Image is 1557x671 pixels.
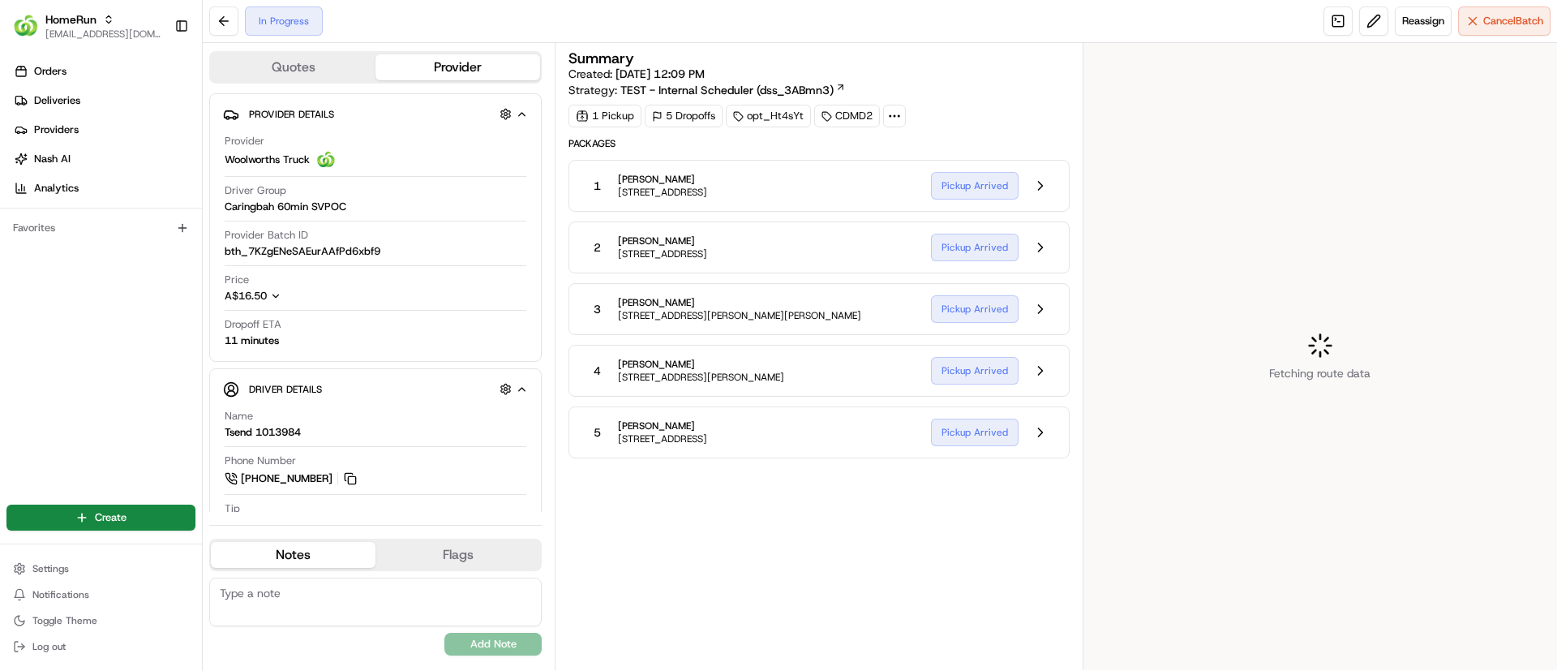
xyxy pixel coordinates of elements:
span: [PERSON_NAME] [618,173,707,186]
span: [STREET_ADDRESS] [618,186,707,199]
span: Created: [568,66,705,82]
button: Reassign [1395,6,1452,36]
span: Dropoff ETA [225,317,281,332]
span: Packages [568,137,1069,150]
span: [STREET_ADDRESS][PERSON_NAME] [618,371,784,384]
button: CancelBatch [1458,6,1551,36]
div: Tsend 1013984 [225,425,301,440]
button: Create [6,505,195,531]
button: Flags [375,542,540,568]
span: [STREET_ADDRESS] [618,432,707,445]
button: Toggle Theme [6,609,195,632]
div: 11 minutes [225,333,279,348]
button: Log out [6,635,195,658]
span: bth_7KZgENeSAEurAAfPd6xbf9 [225,244,380,259]
span: Cancel Batch [1483,14,1543,28]
button: [EMAIL_ADDRESS][DOMAIN_NAME] [45,28,161,41]
button: HomeRun [45,11,97,28]
button: Provider Details [223,101,528,127]
a: TEST - Internal Scheduler (dss_3ABmn3) [620,82,846,98]
span: 5 [594,424,601,441]
img: ww.png [316,150,336,170]
span: Analytics [34,181,79,196]
span: Provider Batch ID [225,228,308,243]
button: Notifications [6,583,195,606]
span: Name [225,409,253,424]
span: Settings [32,562,69,575]
span: Fetching route data [1269,365,1370,381]
a: Analytics [6,175,202,201]
a: Nash AI [6,146,202,172]
span: Nash AI [34,152,71,166]
div: CDMD2 [814,105,880,127]
a: Orders [6,58,202,84]
span: A$16.50 [225,289,267,303]
span: Log out [32,640,66,653]
span: [STREET_ADDRESS] [618,247,707,260]
button: Driver Details [223,376,528,402]
button: A$16.50 [225,289,367,303]
span: [STREET_ADDRESS][PERSON_NAME][PERSON_NAME] [618,309,861,322]
span: TEST - Internal Scheduler (dss_3ABmn3) [620,82,834,98]
div: opt_Ht4sYt [726,105,811,127]
button: Notes [211,542,375,568]
div: 1 Pickup [568,105,641,127]
span: 2 [594,239,601,256]
span: [DATE] 12:09 PM [616,67,705,81]
span: Orders [34,64,66,79]
span: 1 [594,178,601,194]
span: Tip [225,501,240,516]
span: Notifications [32,588,89,601]
span: [PHONE_NUMBER] [241,471,332,486]
h3: Summary [568,51,634,66]
span: Driver Details [249,383,322,396]
a: Providers [6,117,202,143]
span: Create [95,510,127,525]
button: Settings [6,557,195,580]
span: Toggle Theme [32,614,97,627]
span: Price [225,273,249,287]
button: HomeRunHomeRun[EMAIL_ADDRESS][DOMAIN_NAME] [6,6,168,45]
div: Favorites [6,215,195,241]
span: Provider [225,134,264,148]
span: 4 [594,363,601,379]
span: Reassign [1402,14,1444,28]
span: Deliveries [34,93,80,108]
span: [PERSON_NAME] [618,358,784,371]
span: Phone Number [225,454,296,468]
img: HomeRun [13,13,39,39]
span: Providers [34,123,79,137]
span: Caringbah 60min SVPOC [225,200,346,214]
div: 5 Dropoffs [645,105,723,127]
span: Woolworths Truck [225,153,310,167]
div: Strategy: [568,82,846,98]
a: Deliveries [6,88,202,114]
span: 3 [594,301,601,317]
span: Provider Details [249,108,334,121]
span: [PERSON_NAME] [618,234,707,247]
span: [PERSON_NAME] [618,419,707,432]
span: Driver Group [225,183,286,198]
button: Provider [375,54,540,80]
a: [PHONE_NUMBER] [225,470,359,488]
span: [PERSON_NAME] [618,296,861,309]
button: Quotes [211,54,375,80]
